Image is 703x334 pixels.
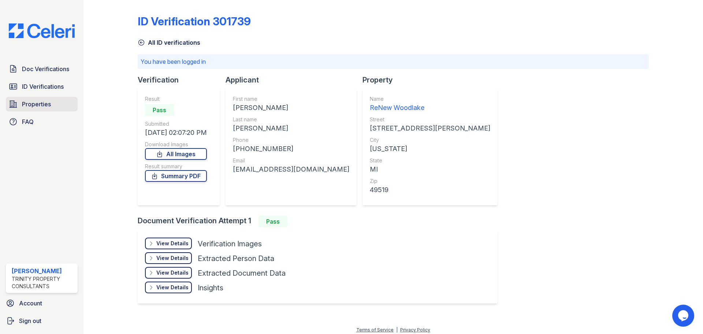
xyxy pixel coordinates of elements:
div: ReNew Woodlake [370,103,490,113]
div: Result summary [145,163,207,170]
a: FAQ [6,114,78,129]
div: View Details [156,269,189,276]
div: Street [370,116,490,123]
div: Verification [138,75,226,85]
div: First name [233,95,349,103]
div: Result [145,95,207,103]
div: Property [362,75,503,85]
div: Applicant [226,75,362,85]
div: Insights [198,283,223,293]
div: Name [370,95,490,103]
div: Pass [258,216,288,227]
div: Email [233,157,349,164]
div: [PERSON_NAME] [12,267,75,275]
span: Account [19,299,42,308]
div: ID Verification 301739 [138,15,251,28]
a: Terms of Service [356,327,394,333]
a: All ID verifications [138,38,200,47]
div: Trinity Property Consultants [12,275,75,290]
div: Verification Images [198,239,262,249]
div: [DATE] 02:07:20 PM [145,128,207,138]
div: State [370,157,490,164]
div: Last name [233,116,349,123]
span: Properties [22,100,51,109]
a: Doc Verifications [6,62,78,76]
span: FAQ [22,117,34,126]
img: CE_Logo_Blue-a8612792a0a2168367f1c8372b55b34899dd931a85d93a1a3d3e32e68fde9ad4.png [3,23,81,38]
div: Download Images [145,141,207,148]
div: Extracted Person Data [198,253,274,264]
a: Name ReNew Woodlake [370,95,490,113]
span: Sign out [19,316,41,325]
a: ID Verifications [6,79,78,94]
div: View Details [156,240,189,247]
div: [EMAIL_ADDRESS][DOMAIN_NAME] [233,164,349,175]
div: Extracted Document Data [198,268,286,278]
span: ID Verifications [22,82,64,91]
p: You have been logged in [141,57,646,66]
div: City [370,136,490,144]
a: Summary PDF [145,170,207,182]
div: | [396,327,398,333]
div: View Details [156,284,189,291]
div: Pass [145,104,174,116]
div: 49519 [370,185,490,195]
div: Zip [370,177,490,185]
div: [PERSON_NAME] [233,103,349,113]
div: MI [370,164,490,175]
span: Doc Verifications [22,65,69,73]
a: Privacy Policy [400,327,430,333]
div: [US_STATE] [370,144,490,154]
a: Properties [6,97,78,111]
a: All Images [145,148,207,160]
div: Document Verification Attempt 1 [138,216,503,227]
div: Submitted [145,120,207,128]
div: View Details [156,254,189,262]
div: [PHONE_NUMBER] [233,144,349,154]
div: Phone [233,136,349,144]
iframe: chat widget [672,305,696,327]
a: Account [3,296,81,311]
a: Sign out [3,313,81,328]
div: [STREET_ADDRESS][PERSON_NAME] [370,123,490,133]
div: [PERSON_NAME] [233,123,349,133]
